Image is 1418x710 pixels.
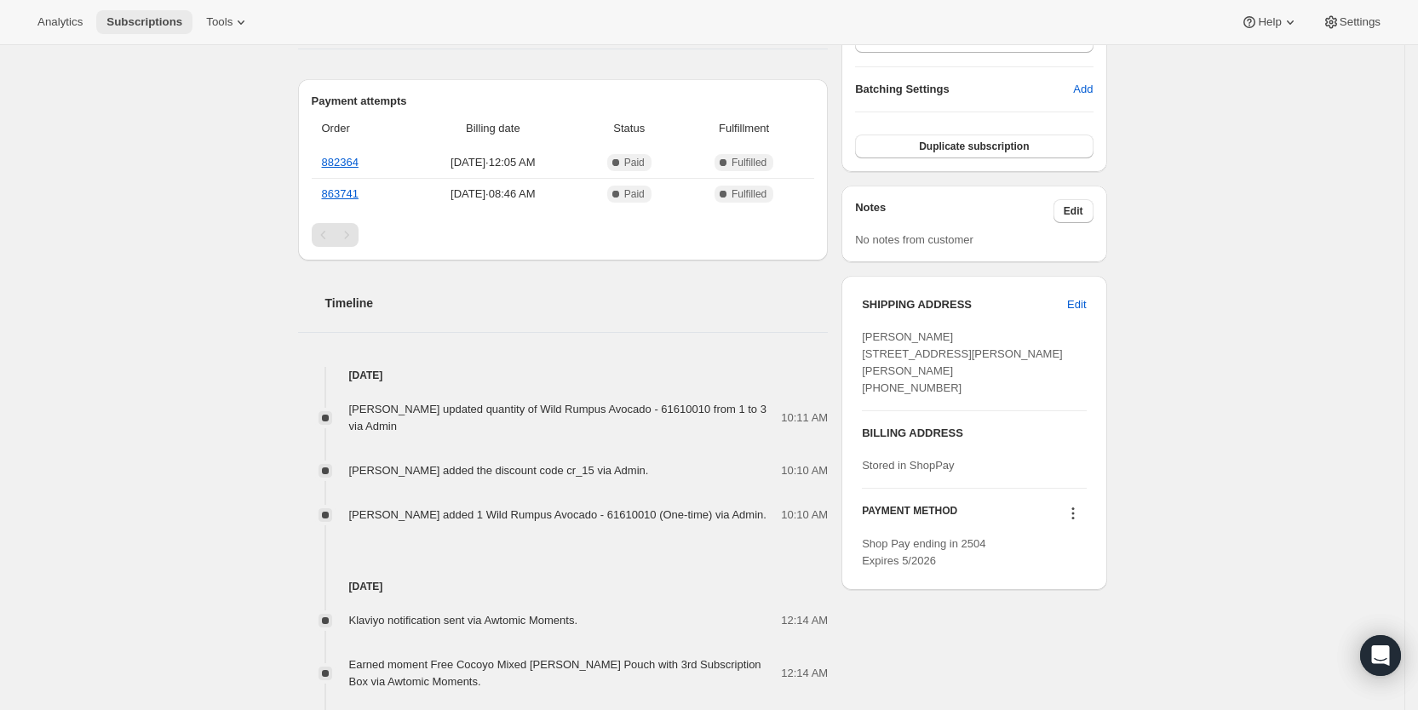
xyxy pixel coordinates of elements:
button: Analytics [27,10,93,34]
h2: Payment attempts [312,93,815,110]
span: [PERSON_NAME] updated quantity of Wild Rumpus Avocado - 61610010 from 1 to 3 via Admin [349,403,766,432]
span: Edit [1064,204,1083,218]
span: 10:11 AM [781,409,828,427]
div: Open Intercom Messenger [1360,635,1401,676]
span: Duplicate subscription [919,140,1029,153]
span: [PERSON_NAME] [STREET_ADDRESS][PERSON_NAME][PERSON_NAME] [PHONE_NUMBER] [862,330,1063,394]
span: 10:10 AM [781,507,828,524]
button: Edit [1057,291,1096,318]
button: Add [1063,76,1103,103]
h6: Batching Settings [855,81,1073,98]
h3: Notes [855,199,1053,223]
span: Subscriptions [106,15,182,29]
h4: [DATE] [298,367,829,384]
span: No notes from customer [855,233,973,246]
h3: SHIPPING ADDRESS [862,296,1067,313]
span: Help [1258,15,1281,29]
span: Paid [624,187,645,201]
span: Stored in ShopPay [862,459,954,472]
span: [PERSON_NAME] added 1 Wild Rumpus Avocado - 61610010 (One-time) via Admin. [349,508,766,521]
button: Duplicate subscription [855,135,1093,158]
button: Help [1231,10,1308,34]
span: Paid [624,156,645,169]
span: Edit [1067,296,1086,313]
span: Klaviyo notification sent via Awtomic Moments. [349,614,578,627]
nav: Pagination [312,223,815,247]
span: Earned moment Free Cocoyo Mixed [PERSON_NAME] Pouch with 3rd Subscription Box via Awtomic Moments. [349,658,761,688]
span: Fulfilled [732,156,766,169]
th: Order [312,110,407,147]
h4: [DATE] [298,578,829,595]
span: 12:14 AM [781,665,828,682]
a: 863741 [322,187,359,200]
span: Add [1073,81,1093,98]
span: Analytics [37,15,83,29]
span: Shop Pay ending in 2504 Expires 5/2026 [862,537,985,567]
span: Settings [1340,15,1381,29]
h3: PAYMENT METHOD [862,504,957,527]
span: Fulfilled [732,187,766,201]
h3: BILLING ADDRESS [862,425,1086,442]
span: Status [584,120,674,137]
button: Settings [1312,10,1391,34]
span: Tools [206,15,233,29]
button: Edit [1053,199,1094,223]
span: 12:14 AM [781,612,828,629]
span: 10:10 AM [781,462,828,479]
a: 882364 [322,156,359,169]
button: Subscriptions [96,10,192,34]
span: Fulfillment [684,120,804,137]
h2: Timeline [325,295,829,312]
span: Billing date [411,120,574,137]
span: [DATE] · 12:05 AM [411,154,574,171]
span: [PERSON_NAME] added the discount code cr_15 via Admin. [349,464,649,477]
button: Tools [196,10,260,34]
span: [DATE] · 08:46 AM [411,186,574,203]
